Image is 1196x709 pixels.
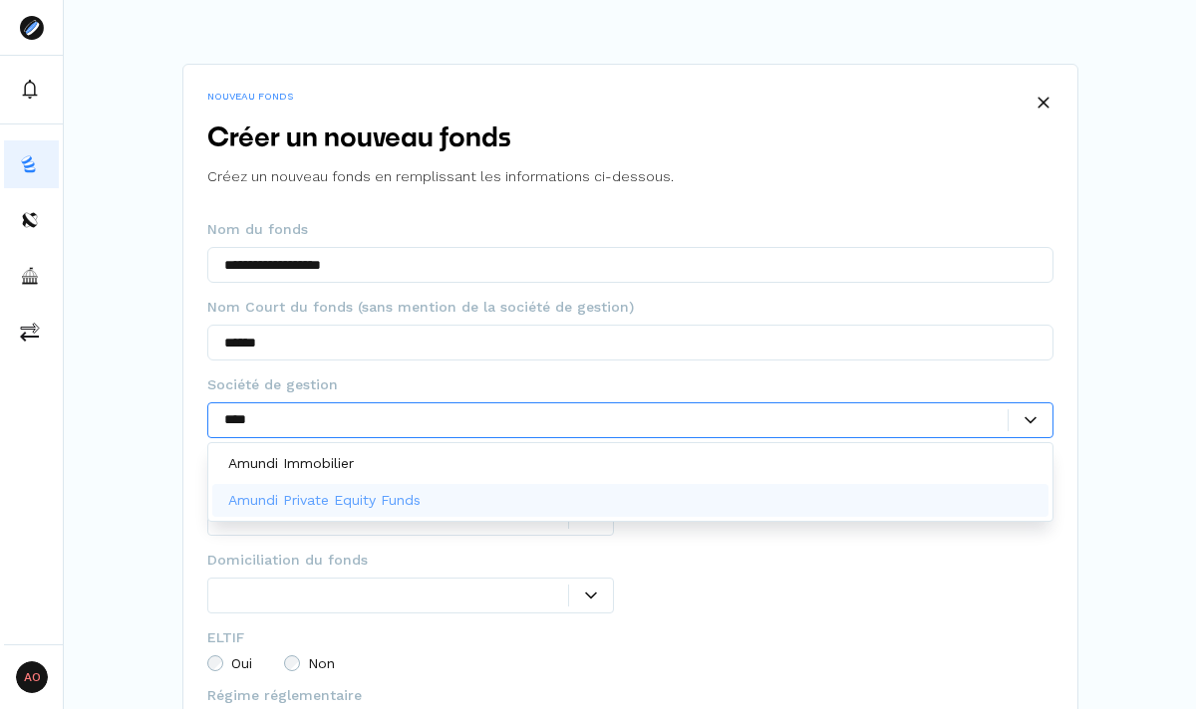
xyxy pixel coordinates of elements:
span: Société de gestion [207,374,338,394]
input: Oui [207,655,223,671]
span: Oui [231,656,252,670]
h2: Créer un nouveau fonds [207,119,1053,158]
span: Domiciliation du fonds [207,550,368,570]
span: Nom du fonds [207,219,308,239]
p: Amundi Immobilier [228,453,354,474]
img: distributors [20,210,40,230]
img: commissions [20,322,40,342]
span: Nom Court du fonds (sans mention de la société de gestion) [207,297,634,317]
img: funds [20,154,40,174]
p: NOUVEAU FONDS [207,89,1053,104]
input: Non [284,655,300,671]
button: funds [4,140,59,188]
button: distributors [4,196,59,244]
span: ELTIF [207,627,244,647]
span: Non [308,656,335,670]
span: AO [16,661,48,693]
img: asset-managers [20,266,40,286]
p: Créez un nouveau fonds en remplissant les informations ci-dessous. [207,166,1053,187]
p: Amundi Private Equity Funds [228,490,421,511]
span: Régime réglementaire [207,685,362,705]
button: commissions [4,308,59,355]
button: asset-managers [4,252,59,300]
